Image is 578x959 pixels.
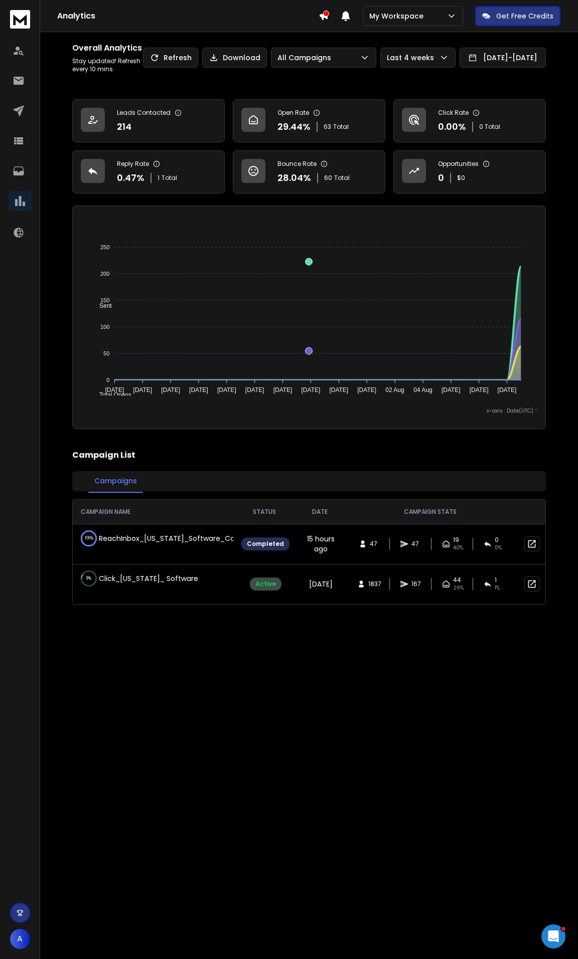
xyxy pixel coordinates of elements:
h1: Overall Analytics [72,42,143,54]
tspan: [DATE] [330,387,349,394]
tspan: 150 [100,297,109,303]
p: x-axis : Date(UTC) [81,407,537,415]
td: Click_[US_STATE]_ Software [73,564,233,593]
a: Open Rate29.44%63Total [233,99,385,142]
p: 214 [117,120,131,134]
span: 1 [158,174,160,182]
tspan: 200 [100,271,109,277]
tspan: 100 [100,324,109,330]
button: A [10,929,30,949]
span: 1 % [495,584,500,592]
tspan: 50 [103,350,109,356]
td: ReachInbox_[US_STATE]_Software_Companies [73,524,233,552]
p: 0 [438,171,444,185]
p: Click Rate [438,109,469,117]
p: 9 % [86,573,91,584]
a: Leads Contacted214 [72,99,225,142]
th: CAMPAIGN STATS [344,500,516,524]
tspan: [DATE] [161,387,180,394]
p: Reply Rate [117,160,149,168]
p: 100 % [85,533,93,543]
p: Leads Contacted [117,109,171,117]
p: Opportunities [438,160,479,168]
span: 47 [370,540,380,548]
a: Click Rate0.00%0 Total [393,99,546,142]
a: Opportunities0$0 [393,150,546,194]
span: 167 [411,580,421,588]
tspan: 04 Aug [414,387,432,394]
h1: Analytics [57,10,319,22]
p: Stay updated! Refresh every 10 mins. [72,57,143,73]
p: Get Free Credits [496,11,553,21]
button: Download [202,48,267,68]
button: Refresh [143,48,198,68]
div: Active [250,578,281,591]
span: 44 [453,576,461,584]
div: Completed [241,537,290,550]
a: Bounce Rate28.04%60Total [233,150,385,194]
span: 40 % [453,544,463,552]
button: [DATE]-[DATE] [460,48,546,68]
p: 29.44 % [277,120,311,134]
td: [DATE] [296,564,344,604]
tspan: [DATE] [133,387,153,394]
span: 1837 [368,580,381,588]
span: 0 % [495,544,502,552]
span: 60 [324,174,332,182]
span: 26 % [453,584,464,592]
span: 47 [411,540,421,548]
span: 1 [495,576,497,584]
span: Total Opens [92,392,131,399]
tspan: [DATE] [302,387,321,394]
span: 63 [324,123,331,131]
p: 0 Total [479,123,500,131]
tspan: [DATE] [470,387,489,394]
iframe: Intercom live chat [541,924,565,948]
tspan: [DATE] [245,387,264,394]
span: 0 [495,536,499,544]
th: DATE [296,500,344,524]
tspan: [DATE] [442,387,461,394]
tspan: [DATE] [498,387,517,394]
a: Reply Rate0.47%1Total [72,150,225,194]
p: All Campaigns [277,53,335,63]
tspan: [DATE] [189,387,208,394]
th: STATUS [233,500,296,524]
p: Open Rate [277,109,309,117]
h2: Campaign List [72,449,546,461]
p: Download [223,53,260,63]
img: logo [10,10,30,29]
p: My Workspace [369,11,427,21]
tspan: [DATE] [273,387,293,394]
tspan: 02 Aug [386,387,404,394]
span: Total [162,174,177,182]
span: Total [334,174,350,182]
p: Last 4 weeks [387,53,438,63]
p: $ 0 [457,174,465,182]
tspan: 250 [100,244,109,250]
p: 0.00 % [438,120,466,134]
span: Total [333,123,349,131]
button: Campaigns [88,470,143,493]
tspan: [DATE] [105,387,124,394]
p: 28.04 % [277,171,311,185]
p: Refresh [164,53,192,63]
td: 15 hours ago [296,524,344,564]
p: Bounce Rate [277,160,317,168]
span: 19 [453,536,459,544]
th: CAMPAIGN NAME [73,500,233,524]
tspan: [DATE] [217,387,236,394]
button: Get Free Credits [475,6,560,26]
span: Sent [92,302,112,309]
tspan: [DATE] [358,387,377,394]
p: 0.47 % [117,171,144,185]
tspan: 0 [107,377,110,383]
